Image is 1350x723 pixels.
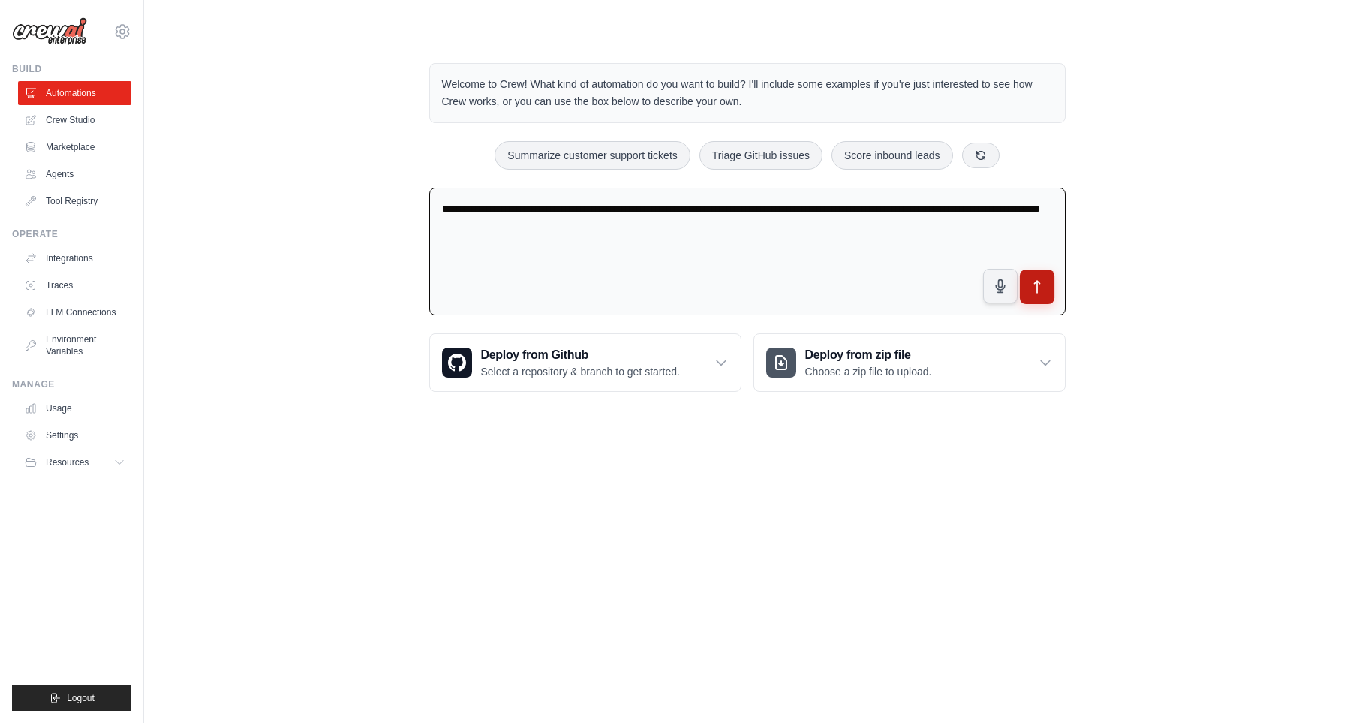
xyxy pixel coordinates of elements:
a: Settings [18,423,131,447]
h3: Deploy from Github [481,346,680,364]
img: Logo [12,17,87,46]
a: Tool Registry [18,189,131,213]
p: Choose a zip file to upload. [805,364,932,379]
a: Automations [18,81,131,105]
p: Select a repository & branch to get started. [481,364,680,379]
h3: Deploy from zip file [805,346,932,364]
div: Build [12,63,131,75]
button: Triage GitHub issues [699,141,822,170]
div: Operate [12,228,131,240]
span: Logout [67,692,95,704]
a: Crew Studio [18,108,131,132]
a: Usage [18,396,131,420]
a: Integrations [18,246,131,270]
button: Summarize customer support tickets [495,141,690,170]
a: Environment Variables [18,327,131,363]
button: Score inbound leads [831,141,953,170]
p: Welcome to Crew! What kind of automation do you want to build? I'll include some examples if you'... [442,76,1053,110]
span: Resources [46,456,89,468]
button: Logout [12,685,131,711]
a: Marketplace [18,135,131,159]
a: Agents [18,162,131,186]
a: Traces [18,273,131,297]
a: LLM Connections [18,300,131,324]
div: Manage [12,378,131,390]
iframe: Chat Widget [1275,651,1350,723]
div: Widget de chat [1275,651,1350,723]
button: Resources [18,450,131,474]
